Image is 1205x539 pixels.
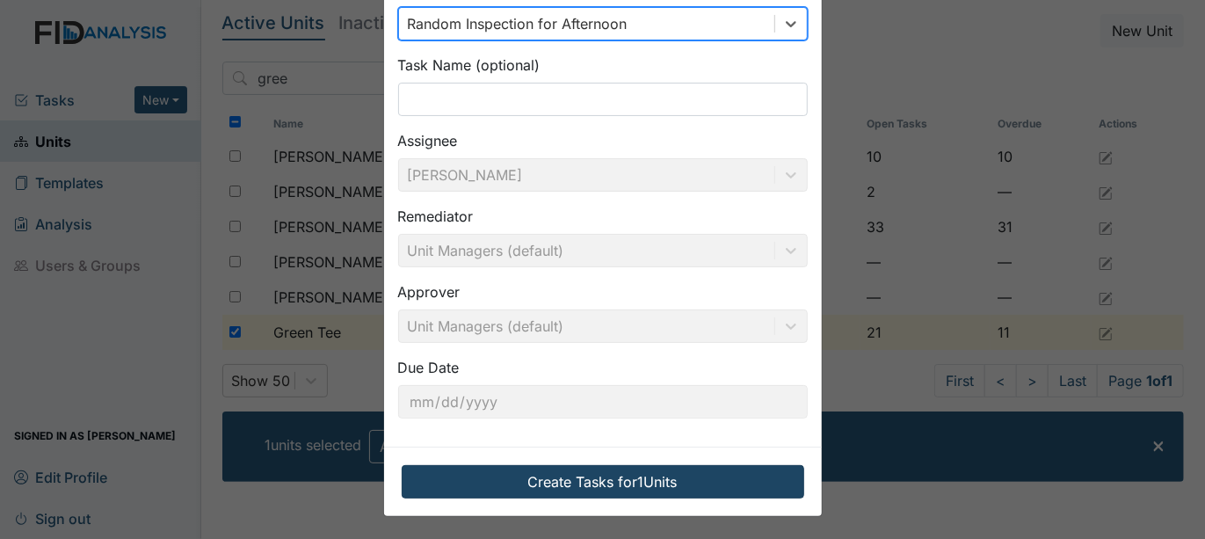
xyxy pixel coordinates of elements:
label: Remediator [398,206,474,227]
div: Random Inspection for Afternoon [408,13,628,34]
label: Due Date [398,357,460,378]
label: Assignee [398,130,458,151]
label: Task Name (optional) [398,55,541,76]
label: Approver [398,281,461,302]
button: Create Tasks for1Units [402,465,804,499]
